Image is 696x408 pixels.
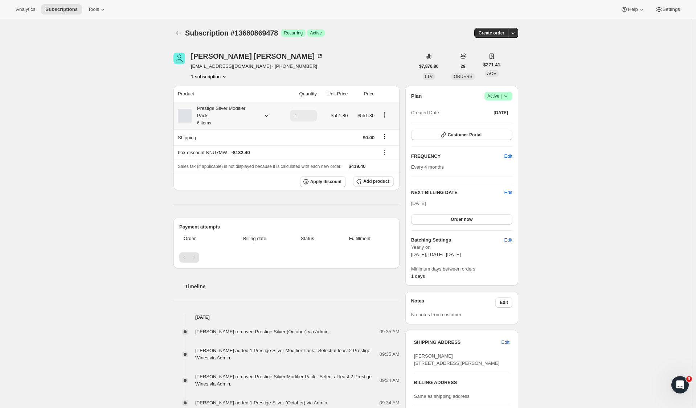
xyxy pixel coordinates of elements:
[500,234,517,246] button: Edit
[379,133,390,141] button: Shipping actions
[380,377,400,384] span: 09:34 AM
[12,4,40,15] button: Analytics
[479,30,504,36] span: Create order
[191,63,323,70] span: [EMAIL_ADDRESS][DOMAIN_NAME] · [PHONE_NUMBER]
[628,7,638,12] span: Help
[415,61,443,71] button: $7,870.80
[686,376,692,382] span: 3
[411,201,426,206] span: [DATE]
[179,223,394,231] h2: Payment attempts
[414,393,470,399] span: Same as shipping address
[616,4,649,15] button: Help
[195,374,372,387] span: [PERSON_NAME] removed Prestige Silver Modifier Pack - Select at least 2 Prestige Wines via Admin.
[195,400,328,405] span: [PERSON_NAME] added 1 Prestige Silver (October) via Admin.
[411,273,425,279] span: 1 days
[178,149,374,156] div: box-discount-KNU7MW
[487,71,496,76] span: AOV
[504,153,512,160] span: Edit
[411,265,512,273] span: Minimum days between orders
[411,109,439,116] span: Created Date
[380,399,400,407] span: 09:34 AM
[504,236,512,244] span: Edit
[179,231,223,247] th: Order
[195,348,370,360] span: [PERSON_NAME] added 1 Prestige Silver Modifier Pack - Select at least 2 Prestige Wines via Admin.
[16,7,35,12] span: Analytics
[197,120,211,125] small: 6 items
[411,214,512,224] button: Order now
[487,92,509,100] span: Active
[414,353,500,366] span: [PERSON_NAME] [STREET_ADDRESS][PERSON_NAME]
[500,300,508,305] span: Edit
[411,297,496,308] h3: Notes
[489,108,512,118] button: [DATE]
[300,176,346,187] button: Apply discount
[414,339,501,346] h3: SHIPPING ADDRESS
[310,179,342,185] span: Apply discount
[671,376,689,393] iframe: Intercom live chat
[663,7,680,12] span: Settings
[494,110,508,116] span: [DATE]
[456,61,470,71] button: 29
[185,29,278,37] span: Subscription #13680869478
[363,178,389,184] span: Add product
[425,74,433,79] span: LTV
[411,236,504,244] h6: Batching Settings
[380,351,400,358] span: 09:35 AM
[411,153,504,160] h2: FREQUENCY
[497,337,514,348] button: Edit
[289,235,326,242] span: Status
[331,113,348,118] span: $551.80
[474,28,509,38] button: Create order
[225,235,285,242] span: Billing date
[419,63,438,69] span: $7,870.80
[310,30,322,36] span: Active
[411,189,504,196] h2: NEXT BILLING DATE
[319,86,350,102] th: Unit Price
[451,217,472,222] span: Order now
[495,297,512,308] button: Edit
[460,63,465,69] span: 29
[504,189,512,196] button: Edit
[651,4,684,15] button: Settings
[349,164,366,169] span: $419.40
[411,312,462,317] span: No notes from customer
[83,4,111,15] button: Tools
[411,244,512,251] span: Yearly on
[454,74,472,79] span: ORDERS
[173,86,281,102] th: Product
[501,93,502,99] span: |
[411,252,461,257] span: [DATE], [DATE], [DATE]
[173,28,184,38] button: Subscriptions
[330,235,389,242] span: Fulfillment
[88,7,99,12] span: Tools
[173,53,185,64] span: Richard Seay
[178,164,341,169] span: Sales tax (if applicable) is not displayed because it is calculated with each new order.
[41,4,82,15] button: Subscriptions
[191,73,228,80] button: Product actions
[231,149,250,156] span: - $132.40
[353,176,393,186] button: Add product
[284,30,303,36] span: Recurring
[414,379,509,386] h3: BILLING ADDRESS
[379,111,390,119] button: Product actions
[357,113,374,118] span: $551.80
[195,329,330,334] span: [PERSON_NAME] removed Prestige Silver (October) via Admin.
[500,151,517,162] button: Edit
[380,328,400,335] span: 09:35 AM
[173,314,400,321] h4: [DATE]
[411,92,422,100] h2: Plan
[363,135,375,140] span: $0.00
[192,105,257,127] div: Prestige Silver Modifier Pack
[350,86,377,102] th: Price
[191,53,323,60] div: [PERSON_NAME] [PERSON_NAME]
[45,7,78,12] span: Subscriptions
[501,339,509,346] span: Edit
[448,132,482,138] span: Customer Portal
[179,252,394,263] nav: Pagination
[411,164,444,170] span: Every 4 months
[185,283,400,290] h2: Timeline
[411,130,512,140] button: Customer Portal
[173,129,281,145] th: Shipping
[281,86,319,102] th: Quantity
